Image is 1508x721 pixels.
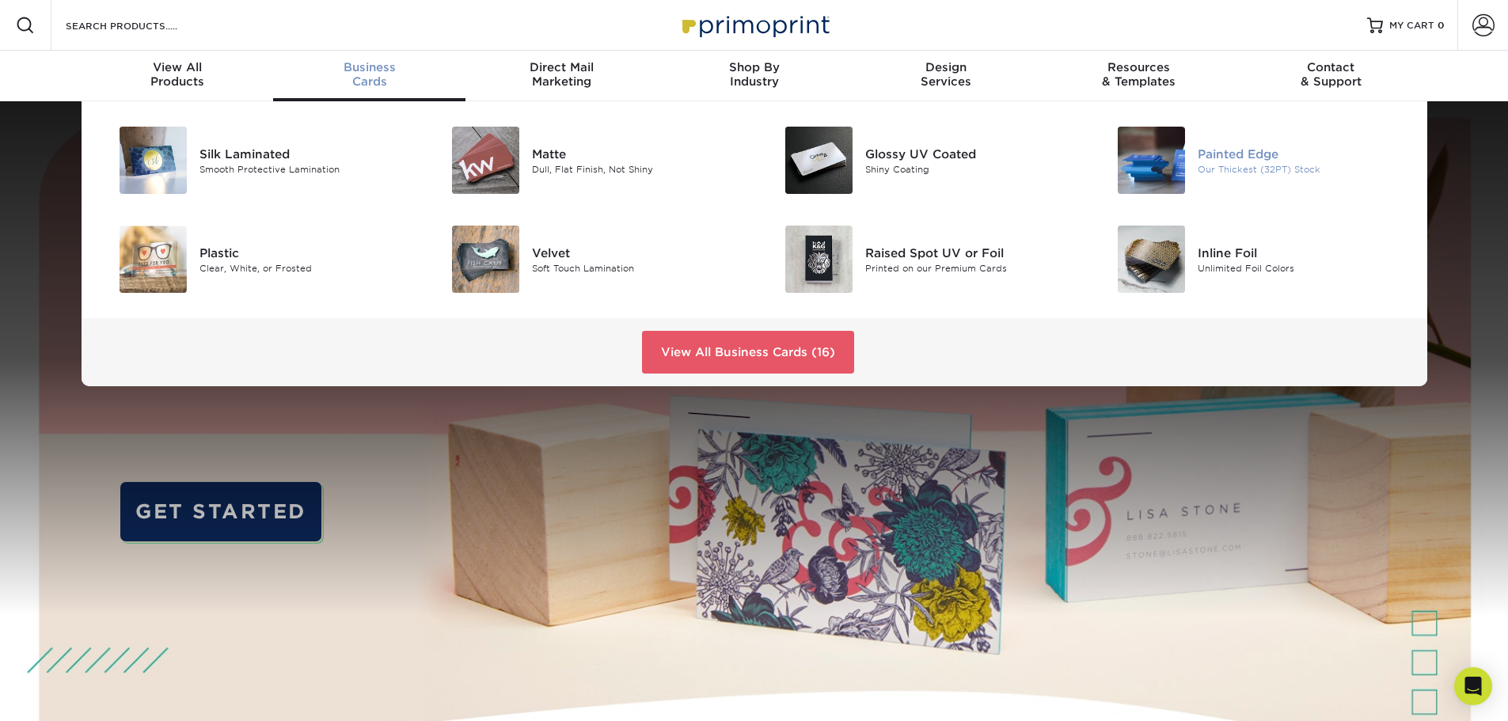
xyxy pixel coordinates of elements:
span: Design [850,60,1043,74]
div: Unlimited Foil Colors [1198,261,1407,275]
div: Smooth Protective Lamination [199,162,409,176]
span: MY CART [1389,19,1434,32]
span: 0 [1438,20,1445,31]
span: Contact [1235,60,1427,74]
div: Marketing [465,60,658,89]
a: Contact& Support [1235,51,1427,101]
div: & Support [1235,60,1427,89]
div: Clear, White, or Frosted [199,261,409,275]
div: Products [82,60,274,89]
a: Raised Spot UV or Foil Business Cards Raised Spot UV or Foil Printed on our Premium Cards [766,219,1076,299]
div: Cards [273,60,465,89]
div: Painted Edge [1198,145,1407,162]
div: Industry [658,60,850,89]
div: Matte [532,145,742,162]
a: DesignServices [850,51,1043,101]
span: Resources [1043,60,1235,74]
img: Matte Business Cards [452,127,519,194]
a: Inline Foil Business Cards Inline Foil Unlimited Foil Colors [1099,219,1408,299]
a: View AllProducts [82,51,274,101]
a: Velvet Business Cards Velvet Soft Touch Lamination [433,219,743,299]
img: Painted Edge Business Cards [1118,127,1185,194]
div: Raised Spot UV or Foil [865,244,1075,261]
div: Printed on our Premium Cards [865,261,1075,275]
img: Primoprint [675,8,834,42]
div: Open Intercom Messenger [1454,667,1492,705]
img: Glossy UV Coated Business Cards [785,127,853,194]
a: BusinessCards [273,51,465,101]
img: Silk Laminated Business Cards [120,127,187,194]
span: View All [82,60,274,74]
div: & Templates [1043,60,1235,89]
a: Matte Business Cards Matte Dull, Flat Finish, Not Shiny [433,120,743,200]
a: View All Business Cards (16) [642,331,854,374]
img: Inline Foil Business Cards [1118,226,1185,293]
a: Silk Laminated Business Cards Silk Laminated Smooth Protective Lamination [101,120,410,200]
a: Shop ByIndustry [658,51,850,101]
input: SEARCH PRODUCTS..... [64,16,218,35]
div: Velvet [532,244,742,261]
div: Services [850,60,1043,89]
div: Dull, Flat Finish, Not Shiny [532,162,742,176]
a: Glossy UV Coated Business Cards Glossy UV Coated Shiny Coating [766,120,1076,200]
a: Plastic Business Cards Plastic Clear, White, or Frosted [101,219,410,299]
a: Painted Edge Business Cards Painted Edge Our Thickest (32PT) Stock [1099,120,1408,200]
img: Velvet Business Cards [452,226,519,293]
div: Glossy UV Coated [865,145,1075,162]
div: Soft Touch Lamination [532,261,742,275]
a: Resources& Templates [1043,51,1235,101]
div: Silk Laminated [199,145,409,162]
img: Raised Spot UV or Foil Business Cards [785,226,853,293]
img: Plastic Business Cards [120,226,187,293]
div: Plastic [199,244,409,261]
a: Direct MailMarketing [465,51,658,101]
div: Shiny Coating [865,162,1075,176]
div: Inline Foil [1198,244,1407,261]
span: Direct Mail [465,60,658,74]
div: Our Thickest (32PT) Stock [1198,162,1407,176]
span: Shop By [658,60,850,74]
span: Business [273,60,465,74]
